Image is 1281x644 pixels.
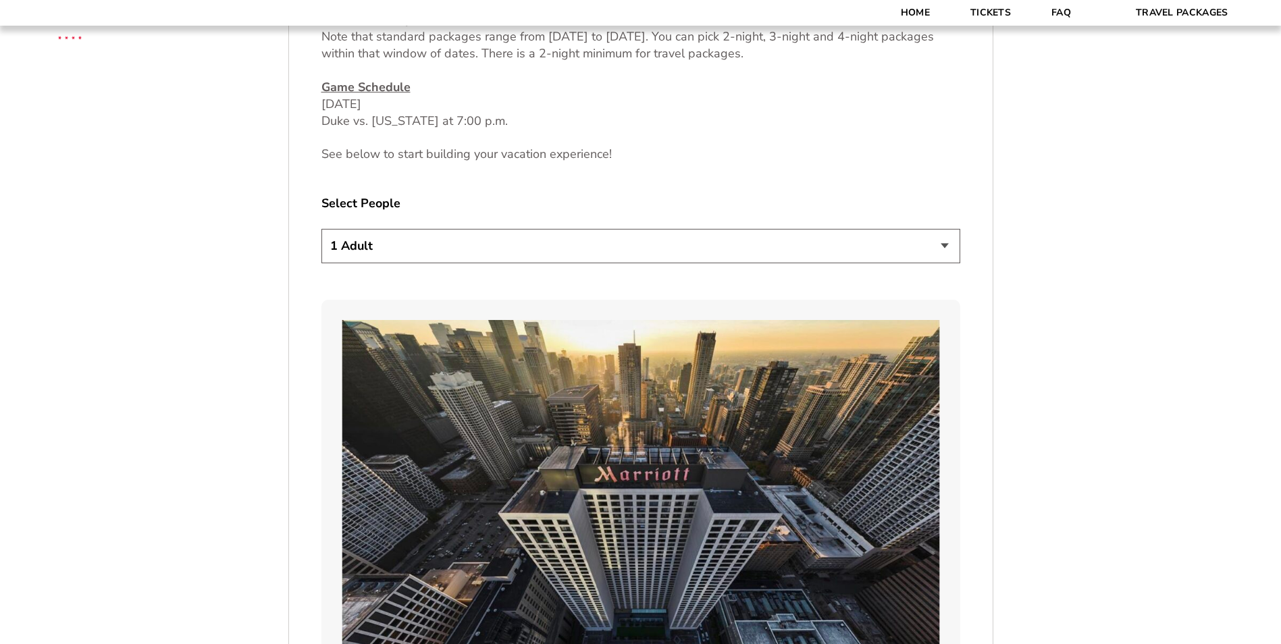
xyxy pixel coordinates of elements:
[321,113,508,129] span: Duke vs. [US_STATE] at 7:00 p.m.
[41,7,99,65] img: CBS Sports Thanksgiving Classic
[321,195,960,212] label: Select People
[321,79,960,130] p: [DATE]
[321,79,411,95] u: Game Schedule
[321,146,960,163] p: See below to start building your vacation experience!
[321,11,960,63] p: Note that standard packages range from [DATE] to [DATE]. You can pick 2-night, 3-night and 4-nigh...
